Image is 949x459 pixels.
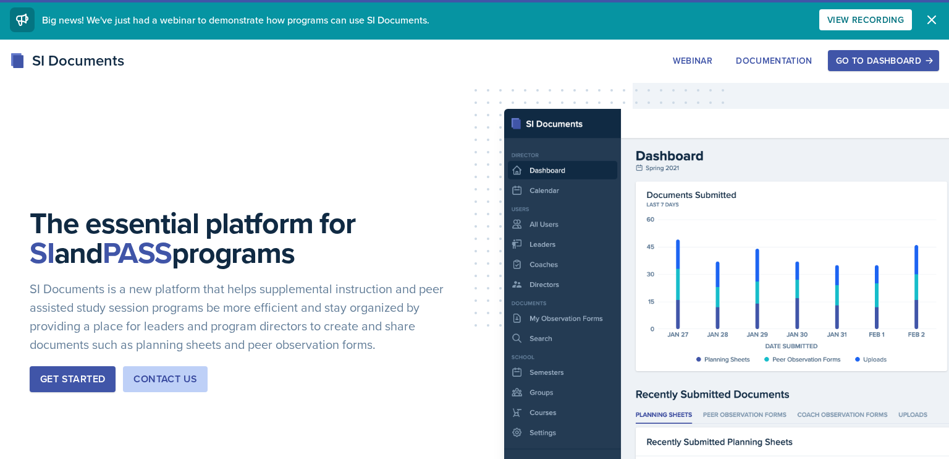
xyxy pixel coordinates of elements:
div: Webinar [673,56,712,66]
button: Go to Dashboard [828,50,939,71]
div: Contact Us [133,372,197,387]
span: Big news! We've just had a webinar to demonstrate how programs can use SI Documents. [42,13,429,27]
button: Webinar [665,50,720,71]
button: Get Started [30,366,116,392]
button: Documentation [728,50,820,71]
button: View Recording [819,9,912,30]
div: SI Documents [10,49,124,72]
div: View Recording [827,15,904,25]
div: Documentation [736,56,812,66]
button: Contact Us [123,366,208,392]
div: Get Started [40,372,105,387]
div: Go to Dashboard [836,56,931,66]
